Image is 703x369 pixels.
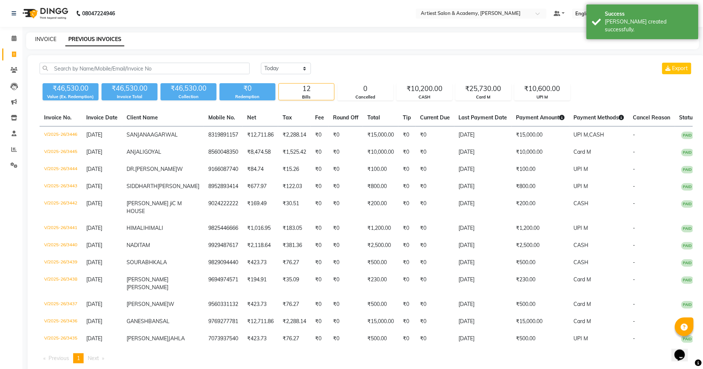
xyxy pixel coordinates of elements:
td: ₹0 [416,296,454,313]
td: ₹0 [398,254,416,271]
span: GOYAL [144,148,161,155]
td: ₹15,000.00 [512,126,569,144]
td: ₹0 [398,220,416,237]
span: 1 [77,355,80,362]
b: 08047224946 [82,3,115,24]
td: ₹0 [398,144,416,161]
td: ₹2,500.00 [363,237,398,254]
td: ₹2,500.00 [512,237,569,254]
td: ₹1,525.42 [278,144,311,161]
td: 8319891157 [204,126,243,144]
td: ₹800.00 [512,178,569,195]
td: ₹0 [416,161,454,178]
td: ₹0 [329,161,363,178]
span: - [633,225,635,231]
span: SIDDHARTH [127,183,158,190]
td: ₹0 [329,237,363,254]
td: 9024222222 [204,195,243,220]
span: [DATE] [86,259,102,266]
td: V/2025-26/3435 [40,330,82,347]
td: ₹0 [329,178,363,195]
div: Card M [456,94,511,100]
span: KALA [153,259,167,266]
td: ₹0 [398,178,416,195]
span: [PERSON_NAME] [127,284,168,291]
td: ₹230.00 [363,271,398,296]
td: ₹169.49 [243,195,278,220]
td: ₹2,288.14 [278,126,311,144]
td: 9829094440 [204,254,243,271]
span: [PERSON_NAME] [127,335,168,342]
span: Round Off [333,114,358,121]
td: ₹0 [398,330,416,347]
span: - [633,131,635,138]
td: ₹0 [398,313,416,330]
td: ₹0 [311,220,329,237]
span: Tax [283,114,292,121]
td: ₹200.00 [512,195,569,220]
span: JAHLA [168,335,185,342]
td: ₹15,000.00 [363,313,398,330]
span: Fee [315,114,324,121]
span: [PERSON_NAME] ji [127,200,172,207]
span: UPI M [574,225,588,231]
div: Bill created successfully. [605,18,693,34]
span: Card M [574,276,591,283]
td: [DATE] [454,313,512,330]
td: ₹15,000.00 [363,126,398,144]
td: ₹0 [311,144,329,161]
td: ₹0 [311,195,329,220]
td: ₹677.97 [243,178,278,195]
td: ₹423.73 [243,330,278,347]
td: V/2025-26/3446 [40,126,82,144]
a: PREVIOUS INVOICES [65,33,124,46]
span: PAID [681,166,694,173]
td: ₹1,200.00 [363,220,398,237]
td: ₹10,000.00 [363,144,398,161]
span: PAID [681,301,694,309]
span: - [633,200,635,207]
td: ₹230.00 [512,271,569,296]
span: AGARWAL [150,131,178,138]
span: W [177,166,183,172]
td: V/2025-26/3441 [40,220,82,237]
td: ₹100.00 [512,161,569,178]
td: [DATE] [454,296,512,313]
a: INVOICE [35,36,56,43]
td: ₹0 [329,313,363,330]
td: ₹30.51 [278,195,311,220]
span: PAID [681,242,694,250]
td: [DATE] [454,330,512,347]
span: CASH [574,242,589,248]
td: ₹800.00 [363,178,398,195]
span: [DATE] [86,276,102,283]
div: Success [605,10,693,18]
td: 9560331132 [204,296,243,313]
span: DR.[PERSON_NAME] [127,166,177,172]
td: ₹76.27 [278,254,311,271]
td: V/2025-26/3444 [40,161,82,178]
td: ₹0 [329,330,363,347]
span: UPI M [574,183,588,190]
td: [DATE] [454,126,512,144]
td: ₹381.36 [278,237,311,254]
div: Redemption [220,94,276,100]
td: [DATE] [454,237,512,254]
td: V/2025-26/3442 [40,195,82,220]
span: HIMALI [127,225,145,231]
td: ₹35.09 [278,271,311,296]
div: 0 [338,84,393,94]
td: ₹0 [398,271,416,296]
td: ₹84.74 [243,161,278,178]
td: ₹76.27 [278,330,311,347]
div: Value (Ex. Redemption) [43,94,99,100]
td: V/2025-26/3443 [40,178,82,195]
td: 9929487617 [204,237,243,254]
td: ₹0 [329,271,363,296]
td: ₹100.00 [363,161,398,178]
td: ₹0 [311,330,329,347]
div: ₹46,530.00 [161,83,217,94]
span: Payment Methods [574,114,624,121]
td: ₹0 [329,144,363,161]
span: [DATE] [86,148,102,155]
